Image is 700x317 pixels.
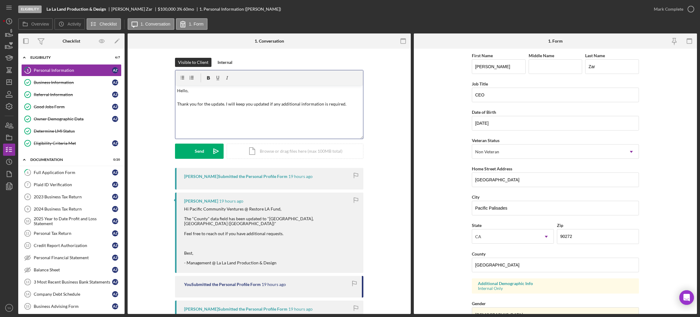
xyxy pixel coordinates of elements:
div: A Z [112,140,118,146]
time: 2025-09-23 22:43 [219,199,243,204]
label: Checklist [100,22,117,26]
div: Personal Tax Return [34,231,112,236]
tspan: 11 [26,232,29,235]
div: Business Advising Form [34,304,112,309]
div: Visible to Client [178,58,208,67]
a: 1Personal InformationAZ [21,64,122,76]
a: Owner Demographic DataAZ [21,113,122,125]
a: 102025 Year to Date Profit and Loss StatementAZ [21,215,122,227]
label: Zip [557,223,563,228]
div: A Z [112,182,118,188]
div: Send [195,144,204,159]
div: Balance Sheet [34,267,112,272]
div: 3 % [177,7,182,12]
b: La La Land Production & Design [46,7,106,12]
button: Internal [214,58,235,67]
a: Eligibility Criteria MetAZ [21,137,122,149]
label: City [472,194,479,200]
label: Middle Name [529,53,554,58]
a: 92024 Business Tax ReturnAZ [21,203,122,215]
label: 1. Form [189,22,204,26]
time: 2025-09-23 22:41 [288,307,313,312]
div: A Z [112,116,118,122]
a: 82023 Business Tax ReturnAZ [21,191,122,203]
div: 2023 Business Tax Return [34,194,112,199]
div: Personal Financial Statement [34,255,112,260]
tspan: 15 [26,305,29,308]
div: Eligibility [18,5,42,13]
div: Personal Information [34,68,112,73]
tspan: 10 [26,219,29,223]
tspan: 13 [26,280,29,284]
div: [PERSON_NAME] Submitted the Personal Profile Form [184,174,287,179]
button: Send [175,144,224,159]
div: A Z [112,255,118,261]
text: YA [7,306,11,310]
a: 7Plaid ID VerificationAZ [21,179,122,191]
label: Job Title [472,81,488,86]
div: A Z [112,206,118,212]
div: A Z [112,218,118,224]
button: Activity [54,18,85,30]
div: A Z [112,267,118,273]
label: Date of Birth [472,110,496,115]
label: Overview [31,22,49,26]
a: Balance SheetAZ [21,264,122,276]
div: 6 / 7 [109,56,120,59]
div: Eligibility Criteria Met [34,141,112,146]
div: 2024 Business Tax Return [34,207,112,211]
div: Company Debt Schedule [34,292,112,297]
div: 1. Personal Information ([PERSON_NAME]) [199,7,281,12]
label: Home Street Address [472,166,512,171]
div: Credit Report Authorization [34,243,112,248]
div: Full Application Form [34,170,112,175]
div: Plaid ID Verification [34,182,112,187]
button: 1. Conversation [128,18,174,30]
div: 1. Form [548,39,563,44]
tspan: 12 [26,244,29,247]
a: 12Credit Report AuthorizationAZ [21,239,122,252]
a: Determine LMI Status [21,125,122,137]
div: A Z [112,67,118,73]
div: You Submitted the Personal Profile Form [184,282,261,287]
div: Internal [218,58,232,67]
div: [PERSON_NAME] [184,199,218,204]
label: Activity [67,22,81,26]
button: 1. Form [176,18,208,30]
div: A Z [112,104,118,110]
tspan: 8 [27,195,29,199]
div: 2025 Year to Date Profit and Loss Statement [34,216,112,226]
button: Visible to Client [175,58,211,67]
div: Referral Information [34,92,112,97]
div: Non Veteran [475,149,499,154]
div: A Z [112,303,118,309]
a: 11Personal Tax ReturnAZ [21,227,122,239]
div: A Z [112,169,118,176]
div: A Z [112,291,118,297]
div: A Z [112,194,118,200]
tspan: 6 [27,170,29,174]
tspan: 7 [27,183,29,186]
div: 1. Conversation [255,39,284,44]
div: Checklist [63,39,80,44]
div: Additional Demographic Info [478,281,633,286]
div: 0 / 20 [109,158,120,162]
a: Referral InformationAZ [21,89,122,101]
button: Checklist [87,18,121,30]
div: 3 Most Recent Business Bank Statements [34,280,112,284]
tspan: 14 [26,292,29,296]
a: Personal Financial StatementAZ [21,252,122,264]
div: [PERSON_NAME] Zar [111,7,158,12]
div: Hi Pacific Community Ventures @ Restore LA Fund, The "County" data field has been updated to "[GE... [184,207,357,265]
time: 2025-09-23 22:52 [288,174,313,179]
div: Owner Demographic Data [34,117,112,121]
label: Last Name [585,53,605,58]
a: Good Jobs FormAZ [21,101,122,113]
div: A Z [112,230,118,236]
div: A Z [112,242,118,249]
div: A Z [112,279,118,285]
div: Determine LMI Status [34,129,121,134]
label: First Name [472,53,493,58]
a: Business InformationAZ [21,76,122,89]
div: Internal Only [478,286,633,291]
